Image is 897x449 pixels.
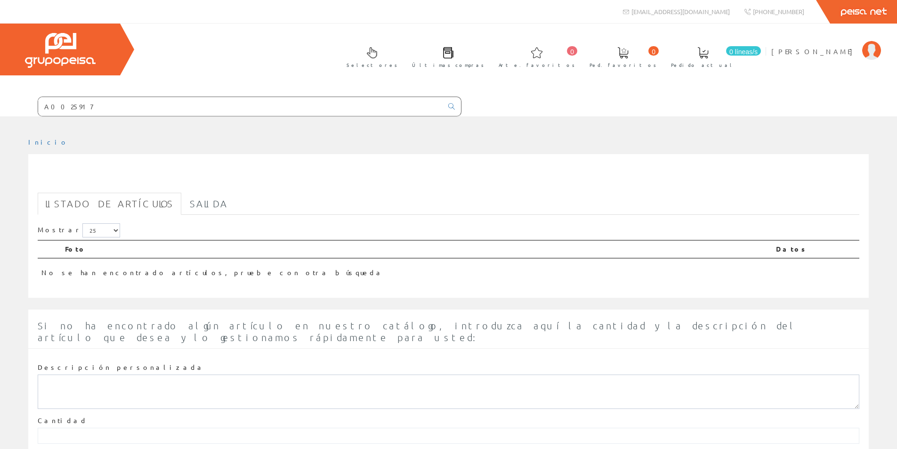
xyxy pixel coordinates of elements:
[771,39,881,48] a: [PERSON_NAME]
[412,61,484,68] font: Últimas compras
[337,39,402,73] a: Selectores
[776,245,808,253] font: Datos
[403,39,489,73] a: Últimas compras
[28,138,68,146] a: Inicio
[570,48,574,56] font: 0
[38,320,798,343] font: Si no ha encontrado algún artículo en nuestro catálogo, introduzca aquí la cantidad y la descripc...
[41,268,384,277] font: No se han encontrado artículos, pruebe con otra búsqueda
[753,8,804,16] font: [PHONE_NUMBER]
[190,198,228,209] font: Salida
[38,225,82,233] font: Mostrar
[662,39,763,73] a: 0 líneas/s Pedido actual
[347,61,397,68] font: Selectores
[499,61,575,68] font: Arte. favoritos
[38,193,181,215] a: Listado de artículos
[671,61,735,68] font: Pedido actual
[45,198,174,209] font: Listado de artículos
[38,363,205,371] font: Descripción personalizada
[38,97,443,116] input: Buscar ...
[82,223,120,237] select: Mostrar
[25,33,96,68] img: Grupo Peisa
[771,47,857,56] font: [PERSON_NAME]
[182,193,235,215] a: Salida
[729,48,758,56] font: 0 líneas/s
[652,48,655,56] font: 0
[65,245,86,253] font: Foto
[38,416,88,425] font: Cantidad
[38,168,114,188] font: A0025917
[590,61,656,68] font: Ped. favoritos
[631,8,730,16] font: [EMAIL_ADDRESS][DOMAIN_NAME]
